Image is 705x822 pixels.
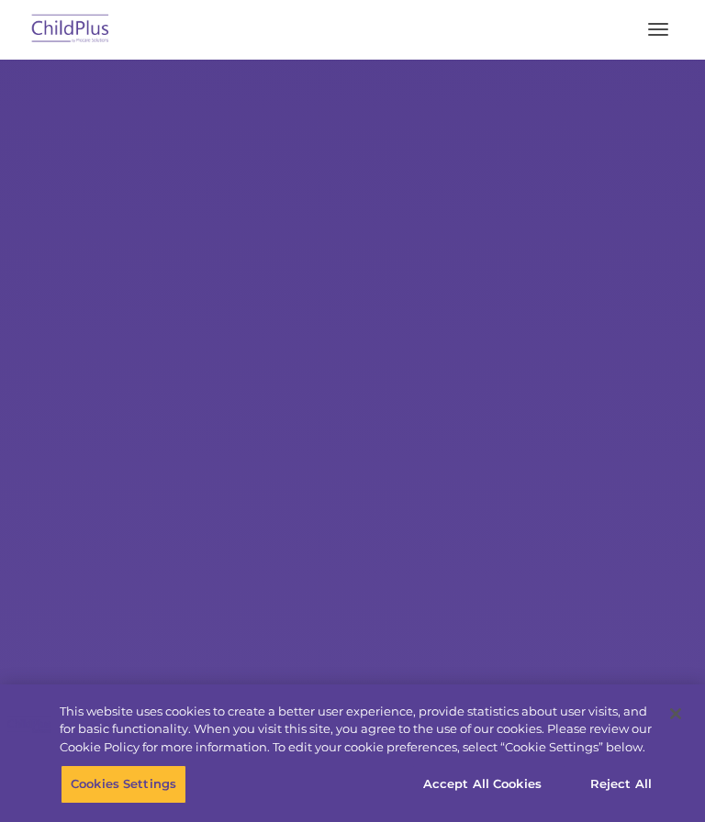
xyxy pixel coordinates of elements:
[564,765,678,804] button: Reject All
[655,694,696,734] button: Close
[61,765,186,804] button: Cookies Settings
[413,765,552,804] button: Accept All Cookies
[28,8,114,51] img: ChildPlus by Procare Solutions
[60,703,655,757] div: This website uses cookies to create a better user experience, provide statistics about user visit...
